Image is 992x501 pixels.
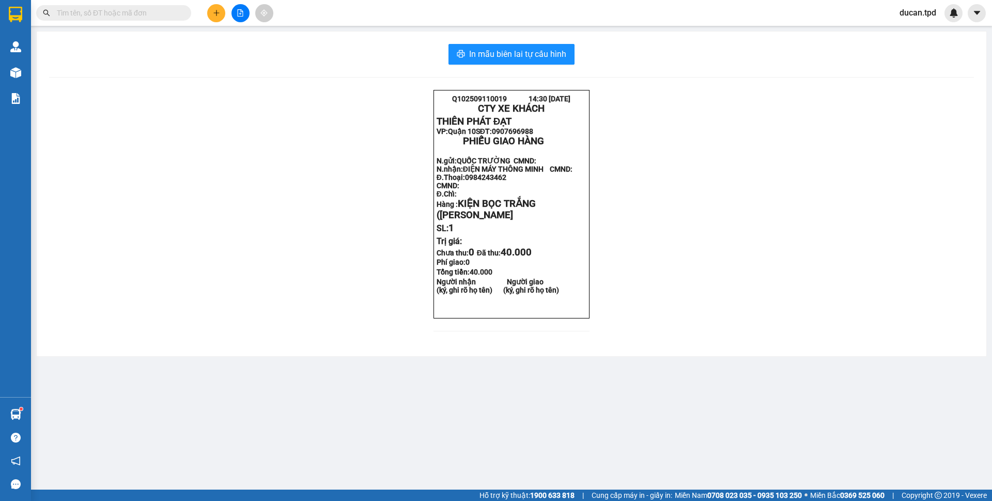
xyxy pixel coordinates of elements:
span: Tổng tiền: [437,268,492,276]
img: warehouse-icon [10,41,21,52]
span: Miền Bắc [810,490,885,501]
span: Miền Nam [675,490,802,501]
span: Cung cấp máy in - giấy in: [592,490,672,501]
strong: CMND: [437,181,459,190]
span: question-circle [11,433,21,443]
span: file-add [237,9,244,17]
span: [DATE] [549,95,570,103]
span: Hỗ trợ kỹ thuật: [479,490,575,501]
button: printerIn mẫu biên lai tự cấu hình [448,44,575,65]
span: 1 [448,222,454,234]
strong: (ký, ghi rõ họ tên) (ký, ghi rõ họ tên) [437,286,559,294]
span: printer [457,50,465,59]
button: plus [207,4,225,22]
span: 0907696988 [492,127,533,135]
span: 0 [469,247,474,258]
span: search [43,9,50,17]
span: | [582,490,584,501]
span: QUỐC TRƯỜNG CMND: [457,157,536,165]
strong: THIÊN PHÁT ĐẠT [437,116,512,127]
strong: 1900 633 818 [530,491,575,499]
span: SL: [437,223,454,233]
strong: Đ.Thoại: [437,173,506,181]
strong: N.nhận: [437,165,572,173]
span: KIỆN BỌC TRẮNG ([PERSON_NAME] [437,198,536,221]
span: 0984243462 [465,173,506,181]
span: 0 [466,258,470,266]
span: Trị giá: [437,236,462,246]
span: 40.000 [501,247,532,258]
sup: 1 [20,407,23,411]
img: warehouse-icon [10,67,21,78]
strong: CTY XE KHÁCH [478,103,545,114]
img: solution-icon [10,93,21,104]
span: 14:30 [529,95,547,103]
strong: Phí giao: [437,258,470,266]
span: Quận 10 [448,127,476,135]
input: Tìm tên, số ĐT hoặc mã đơn [57,7,179,19]
span: ⚪️ [804,493,808,497]
img: icon-new-feature [949,8,958,18]
span: 40.000 [470,268,492,276]
strong: VP: SĐT: [437,127,533,135]
strong: N.gửi: [437,157,536,165]
span: message [11,479,21,489]
button: aim [255,4,273,22]
span: copyright [935,492,942,499]
strong: Hàng : [437,200,536,220]
span: aim [260,9,268,17]
span: | [892,490,894,501]
span: caret-down [972,8,982,18]
strong: Chưa thu: Đã thu: [437,249,532,257]
span: Q102509110019 [452,95,507,103]
span: ducan.tpd [891,6,944,19]
img: warehouse-icon [10,409,21,420]
span: notification [11,456,21,466]
strong: 0708 023 035 - 0935 103 250 [707,491,802,499]
button: caret-down [968,4,986,22]
span: PHIẾU GIAO HÀNG [463,135,544,147]
strong: Đ.Chỉ: [437,190,457,198]
span: ĐIỆN MÁY THÔNG MINH CMND: [463,165,572,173]
span: In mẫu biên lai tự cấu hình [469,48,566,60]
strong: 0369 525 060 [840,491,885,499]
strong: Người nhận Người giao [437,278,544,286]
button: file-add [231,4,250,22]
span: plus [213,9,220,17]
img: logo-vxr [9,7,22,22]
